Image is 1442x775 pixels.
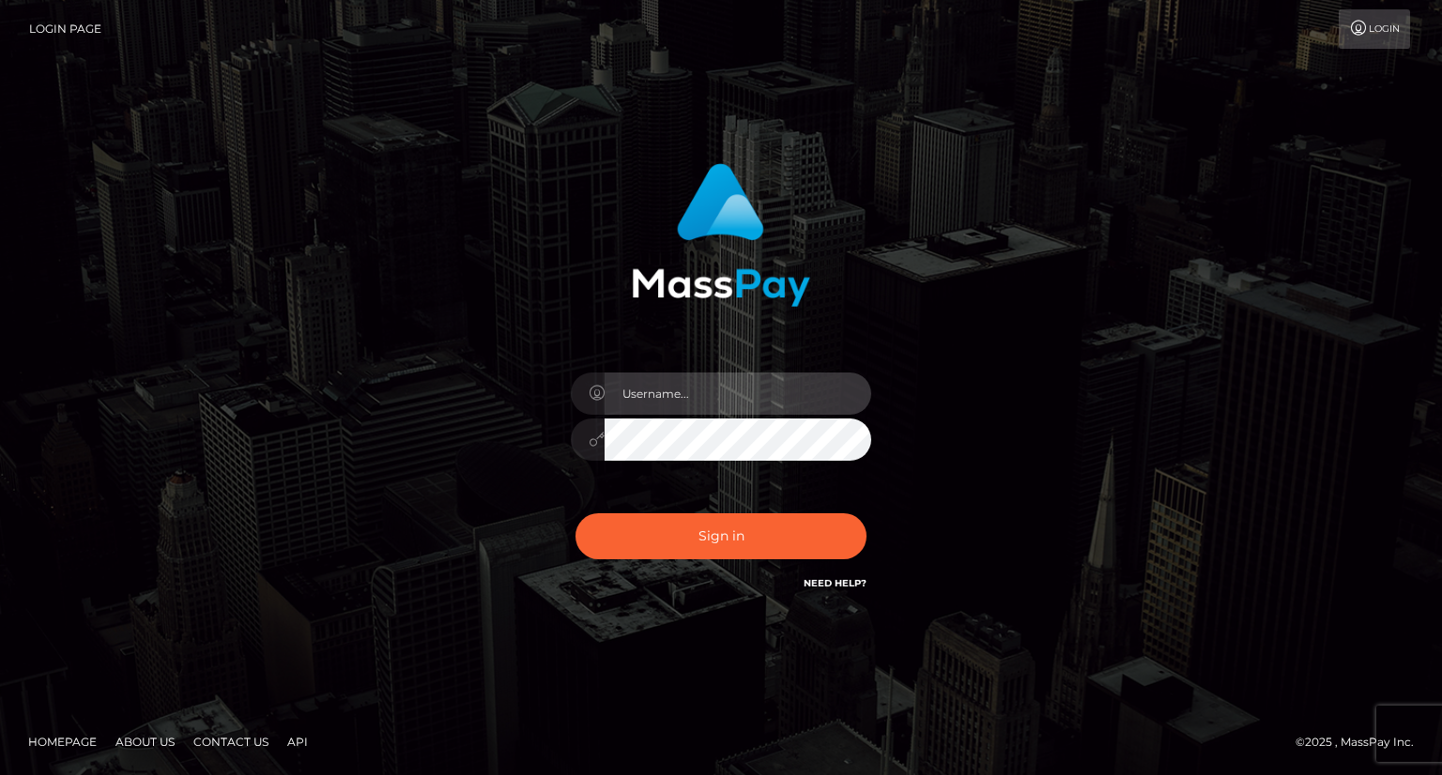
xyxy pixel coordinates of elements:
div: © 2025 , MassPay Inc. [1296,732,1428,752]
input: Username... [605,372,871,415]
a: About Us [108,727,182,756]
a: Login Page [29,9,101,49]
button: Sign in [575,513,867,559]
a: Contact Us [186,727,276,756]
a: Need Help? [804,577,867,589]
a: Homepage [21,727,104,756]
img: MassPay Login [632,163,810,307]
a: API [280,727,315,756]
a: Login [1339,9,1410,49]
